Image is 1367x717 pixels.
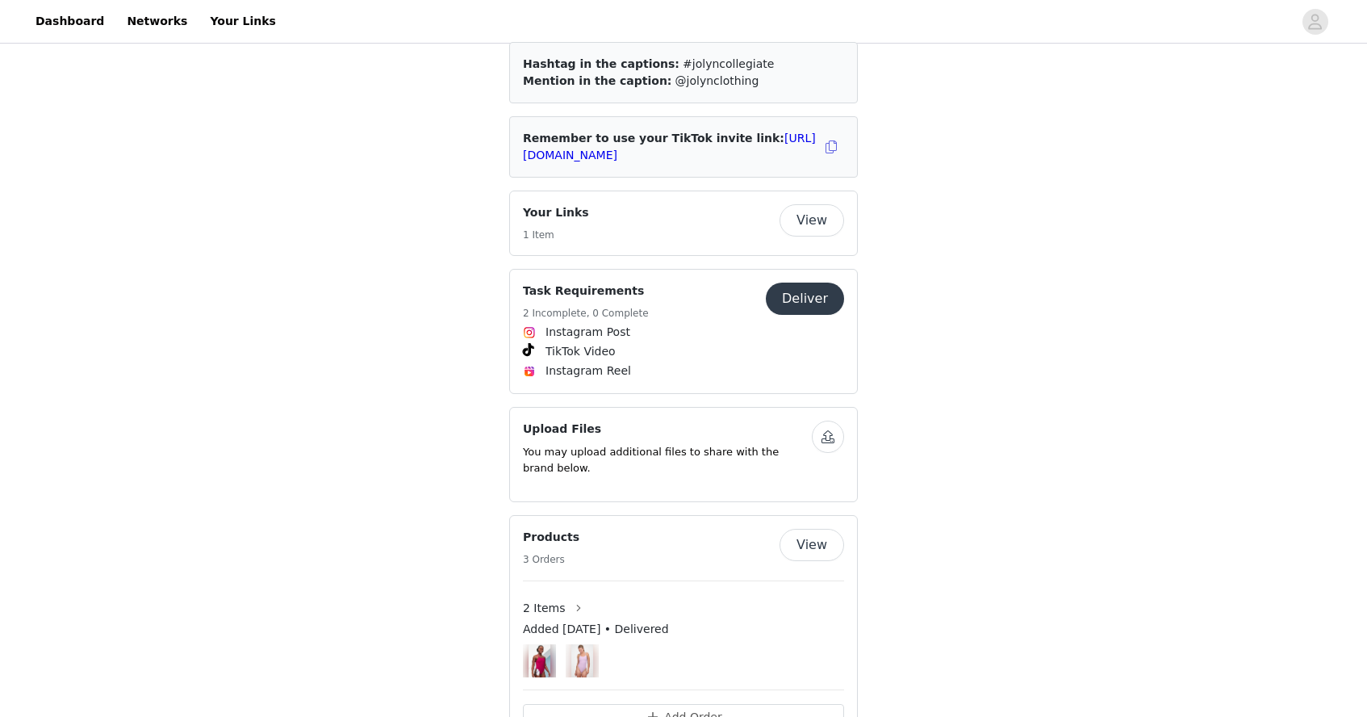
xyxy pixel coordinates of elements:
[523,132,816,161] span: Remember to use your TikTok invite link:
[523,421,812,438] h4: Upload Files
[766,283,844,315] button: Deliver
[523,204,589,221] h4: Your Links
[523,444,812,476] p: You may upload additional files to share with the brand below.
[200,3,286,40] a: Your Links
[683,57,774,70] span: #jolyncollegiate
[523,365,536,378] img: Instagram Reels Icon
[523,621,669,638] span: Added [DATE] • Delivered
[1307,9,1323,35] div: avatar
[546,363,631,379] span: Instagram Reel
[523,640,556,681] img: Image Background Blur
[780,204,844,237] button: View
[26,3,114,40] a: Dashboard
[546,343,616,360] span: TikTok Video
[523,57,679,70] span: Hashtag in the captions:
[546,324,630,341] span: Instagram Post
[523,228,589,242] h5: 1 Item
[566,640,599,681] img: Image Background Blur
[523,306,649,321] h5: 2 Incomplete, 0 Complete
[780,529,844,561] button: View
[523,552,579,567] h5: 3 Orders
[675,74,759,87] span: @jolynclothing
[117,3,197,40] a: Networks
[509,269,858,394] div: Task Requirements
[529,644,550,677] img: Brandon One Piece Swimsuit - Dragon Fruit
[523,600,566,617] span: 2 Items
[523,529,579,546] h4: Products
[523,74,671,87] span: Mention in the caption:
[571,644,593,677] img: Perry One Piece Swimsuit - Sour Grape Contrast
[523,326,536,339] img: Instagram Icon
[523,283,649,300] h4: Task Requirements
